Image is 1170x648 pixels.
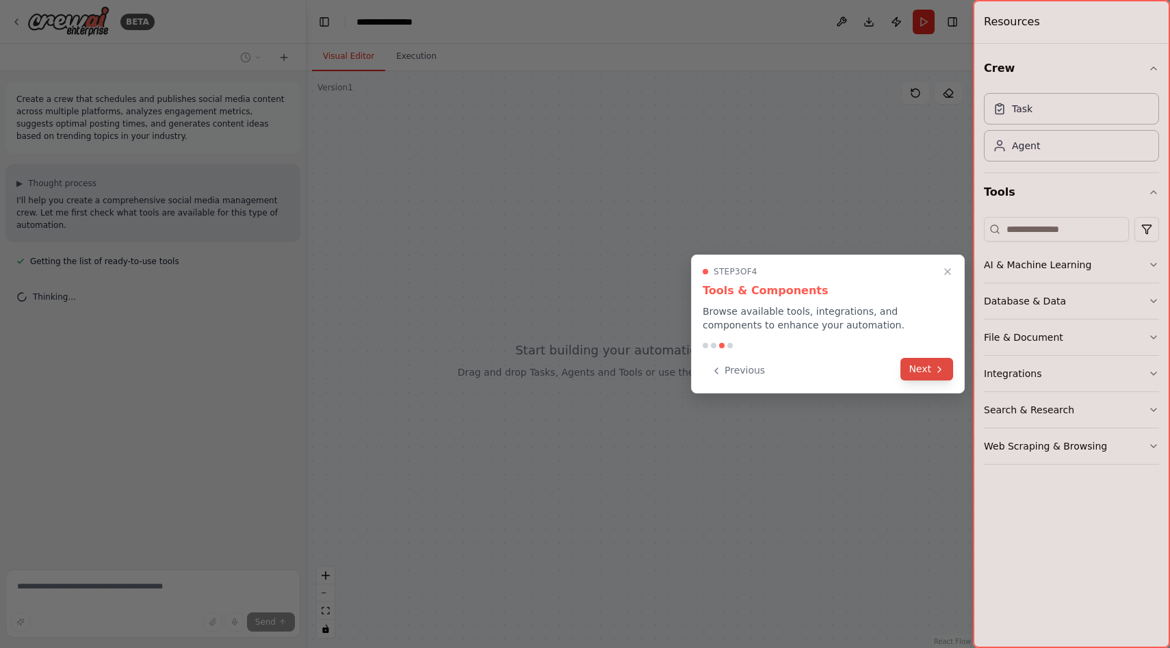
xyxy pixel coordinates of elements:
button: Next [900,358,953,380]
button: Hide left sidebar [315,12,334,31]
button: Close walkthrough [939,263,956,280]
p: Browse available tools, integrations, and components to enhance your automation. [703,304,953,332]
h3: Tools & Components [703,283,953,299]
button: Previous [703,359,773,382]
span: Step 3 of 4 [714,266,757,277]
